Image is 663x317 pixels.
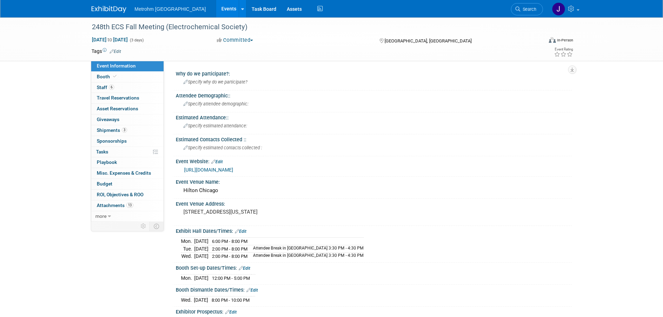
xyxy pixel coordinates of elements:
span: (3 days) [129,38,144,42]
a: [URL][DOMAIN_NAME] [184,167,233,173]
span: Tasks [96,149,108,154]
td: Wed. [181,253,194,260]
div: Event Website: [176,156,572,165]
a: Playbook [91,157,164,168]
span: Specify estimated contacts collected : [183,145,262,150]
div: 248th ECS Fall Meeting (Electrochemical Society) [89,21,532,33]
span: more [95,213,106,219]
span: 8:00 PM - 10:00 PM [212,298,250,303]
span: [GEOGRAPHIC_DATA], [GEOGRAPHIC_DATA] [385,38,472,43]
span: to [106,37,113,42]
td: Tags [92,48,121,55]
a: Edit [235,229,246,234]
a: Search [511,3,543,15]
span: 3 [122,127,127,133]
a: Misc. Expenses & Credits [91,168,164,179]
a: Giveaways [91,114,164,125]
span: 6 [109,85,114,90]
span: 2:00 PM - 8:00 PM [212,246,247,252]
a: Edit [239,266,250,271]
td: Attendee Break in [GEOGRAPHIC_DATA] 3:30 PM - 4:30 PM [249,245,364,253]
a: ROI, Objectives & ROO [91,190,164,200]
span: ROI, Objectives & ROO [97,192,143,197]
a: Sponsorships [91,136,164,146]
a: Edit [246,288,258,293]
span: Specify why do we participate? [183,79,247,85]
span: 2:00 PM - 8:00 PM [212,254,247,259]
div: Event Venue Address: [176,199,572,207]
a: Staff6 [91,82,164,93]
td: [DATE] [194,238,208,245]
td: Attendee Break in [GEOGRAPHIC_DATA] 3:30 PM - 4:30 PM [249,253,364,260]
img: Joanne Yam [552,2,565,16]
span: Search [520,7,536,12]
button: Committed [214,37,256,44]
a: Asset Reservations [91,104,164,114]
span: Attachments [97,203,133,208]
span: Booth [97,74,118,79]
span: Staff [97,85,114,90]
div: Exhibit Hall Dates/Times: [176,226,572,235]
span: Metrohm [GEOGRAPHIC_DATA] [135,6,206,12]
td: Toggle Event Tabs [149,222,164,231]
span: Specify attendee demographic: [183,101,248,106]
span: 13 [126,203,133,208]
a: Travel Reservations [91,93,164,103]
div: Hilton Chicago [181,185,567,196]
td: Tue. [181,245,194,253]
img: Format-Inperson.png [549,37,556,43]
td: Mon. [181,238,194,245]
div: Estimated Contacts Collected :: [176,134,572,143]
td: [DATE] [194,275,208,282]
div: Attendee Demographic:: [176,90,572,99]
a: Edit [110,49,121,54]
i: Booth reservation complete [113,74,117,78]
td: [DATE] [194,253,208,260]
a: Booth [91,72,164,82]
a: Attachments13 [91,200,164,211]
div: In-Person [557,38,573,43]
div: Event Format [502,36,574,47]
td: Mon. [181,275,194,282]
span: Sponsorships [97,138,127,144]
span: Travel Reservations [97,95,139,101]
a: Tasks [91,147,164,157]
td: [DATE] [194,245,208,253]
div: Estimated Attendance:: [176,112,572,121]
span: Specify estimated attendance: [183,123,247,128]
a: more [91,211,164,222]
span: Event Information [97,63,136,69]
span: 12:00 PM - 5:00 PM [212,276,250,281]
div: Booth Set-up Dates/Times: [176,263,572,272]
td: Wed. [181,296,194,304]
span: Asset Reservations [97,106,138,111]
div: Booth Dismantle Dates/Times: [176,285,572,294]
a: Shipments3 [91,125,164,136]
span: Budget [97,181,112,187]
a: Edit [211,159,223,164]
div: Exhibitor Prospectus: [176,307,572,316]
span: Shipments [97,127,127,133]
span: [DATE] [DATE] [92,37,128,43]
a: Edit [225,310,237,315]
div: Event Venue Name: [176,177,572,185]
td: [DATE] [194,296,208,304]
img: ExhibitDay [92,6,126,13]
div: Event Rating [554,48,573,51]
span: 6:00 PM - 8:00 PM [212,239,247,244]
td: Personalize Event Tab Strip [137,222,150,231]
pre: [STREET_ADDRESS][US_STATE] [183,209,333,215]
a: Budget [91,179,164,189]
span: Giveaways [97,117,119,122]
div: Why do we participate?: [176,69,572,77]
span: Misc. Expenses & Credits [97,170,151,176]
span: Playbook [97,159,117,165]
a: Event Information [91,61,164,71]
